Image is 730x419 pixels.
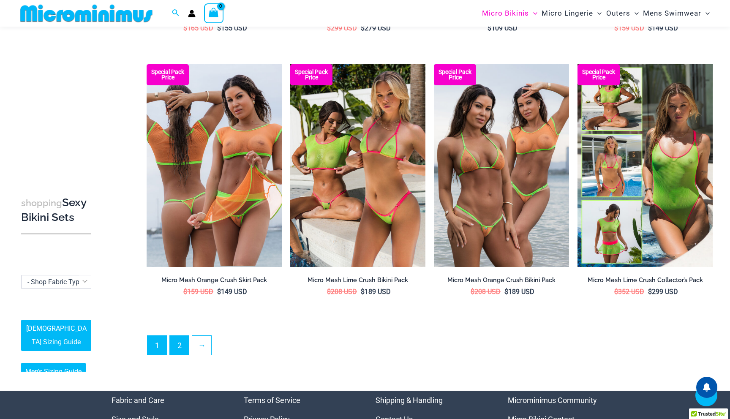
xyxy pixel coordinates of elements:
[577,276,713,284] h2: Micro Mesh Lime Crush Collector’s Pack
[614,24,618,32] span: $
[21,198,62,208] span: shopping
[648,288,652,296] span: $
[170,336,189,355] a: Page 2
[434,276,569,287] a: Micro Mesh Orange Crush Bikini Pack
[630,3,639,24] span: Menu Toggle
[577,64,713,267] a: Collectors Pack Lime Micro Mesh Lime Crush 366 Crop Top 456 Micro 05Micro Mesh Lime Crush 366 Cro...
[614,288,618,296] span: $
[648,24,652,32] span: $
[147,64,282,267] img: Skirt Pack Orange
[604,3,641,24] a: OutersMenu ToggleMenu Toggle
[327,24,331,32] span: $
[183,24,187,32] span: $
[217,24,221,32] span: $
[183,288,213,296] bdi: 159 USD
[648,288,678,296] bdi: 299 USD
[488,24,518,32] bdi: 109 USD
[361,24,365,32] span: $
[593,3,602,24] span: Menu Toggle
[112,396,164,405] a: Fabric and Care
[508,396,597,405] a: Microminimus Community
[529,3,537,24] span: Menu Toggle
[606,3,630,24] span: Outers
[290,276,425,287] a: Micro Mesh Lime Crush Bikini Pack
[147,276,282,284] h2: Micro Mesh Orange Crush Skirt Pack
[188,10,196,17] a: Account icon link
[217,288,247,296] bdi: 149 USD
[542,3,593,24] span: Micro Lingerie
[21,196,91,225] h3: Sexy Bikini Sets
[614,24,644,32] bdi: 159 USD
[701,3,710,24] span: Menu Toggle
[172,8,180,19] a: Search icon link
[147,276,282,287] a: Micro Mesh Orange Crush Skirt Pack
[504,288,508,296] span: $
[480,3,539,24] a: Micro BikinisMenu ToggleMenu Toggle
[183,24,213,32] bdi: 165 USD
[643,3,701,24] span: Mens Swimwear
[479,1,713,25] nav: Site Navigation
[361,24,391,32] bdi: 279 USD
[21,275,91,289] span: - Shop Fabric Type
[539,3,604,24] a: Micro LingerieMenu ToggleMenu Toggle
[327,24,357,32] bdi: 299 USD
[204,3,223,23] a: View Shopping Cart, empty
[614,288,644,296] bdi: 352 USD
[471,288,474,296] span: $
[504,288,534,296] bdi: 189 USD
[471,288,501,296] bdi: 208 USD
[434,64,569,267] img: Bikini Pack Orange
[577,64,713,267] img: Collectors Pack Lime
[27,278,83,286] span: - Shop Fabric Type
[217,288,221,296] span: $
[290,276,425,284] h2: Micro Mesh Lime Crush Bikini Pack
[641,3,712,24] a: Mens SwimwearMenu ToggleMenu Toggle
[290,64,425,267] img: Bikini Pack Lime
[361,288,365,296] span: $
[361,288,391,296] bdi: 189 USD
[21,363,86,381] a: Men’s Sizing Guide
[17,4,156,23] img: MM SHOP LOGO FLAT
[376,396,443,405] a: Shipping & Handling
[147,69,189,80] b: Special Pack Price
[192,336,211,355] a: →
[434,69,476,80] b: Special Pack Price
[183,288,187,296] span: $
[147,336,166,355] span: Page 1
[217,24,247,32] bdi: 155 USD
[327,288,331,296] span: $
[648,24,678,32] bdi: 149 USD
[290,64,425,267] a: Bikini Pack Lime Micro Mesh Lime Crush 366 Crop Top 456 Micro 05Micro Mesh Lime Crush 366 Crop To...
[577,276,713,287] a: Micro Mesh Lime Crush Collector’s Pack
[22,275,91,288] span: - Shop Fabric Type
[327,288,357,296] bdi: 208 USD
[21,320,91,351] a: [DEMOGRAPHIC_DATA] Sizing Guide
[147,64,282,267] a: Skirt Pack Orange Micro Mesh Orange Crush 366 Crop Top 511 Skirt 03Micro Mesh Orange Crush 366 Cr...
[290,69,332,80] b: Special Pack Price
[434,276,569,284] h2: Micro Mesh Orange Crush Bikini Pack
[244,396,300,405] a: Terms of Service
[488,24,491,32] span: $
[434,64,569,267] a: Bikini Pack Orange Micro Mesh Orange Crush 312 Tri Top 456 Micro 02Micro Mesh Orange Crush 312 Tr...
[482,3,529,24] span: Micro Bikinis
[577,69,620,80] b: Special Pack Price
[147,335,713,360] nav: Product Pagination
